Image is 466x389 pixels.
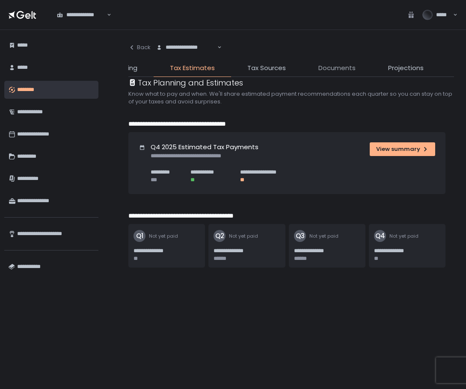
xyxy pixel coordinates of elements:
text: Q2 [215,231,224,240]
span: Documents [318,63,356,73]
h1: Q4 2025 Estimated Tax Payments [151,142,258,152]
span: Tax Sources [247,63,286,73]
span: Not yet paid [149,233,178,239]
div: Back [128,44,151,51]
span: Projections [388,63,424,73]
text: Q4 [375,231,385,240]
button: View summary [370,142,435,156]
div: Search for option [51,6,111,24]
span: Tax Estimates [170,63,215,73]
div: Tax Planning and Estimates [128,77,243,88]
text: Q1 [136,231,143,240]
div: Search for option [151,38,222,56]
span: Not yet paid [389,233,419,239]
text: Q3 [295,231,304,240]
div: View summary [376,145,429,153]
span: Not yet paid [309,233,338,239]
h2: Know what to pay and when. We'll share estimated payment recommendations each quarter so you can ... [128,90,454,106]
input: Search for option [216,43,217,52]
button: Back [128,38,151,56]
span: Not yet paid [229,233,258,239]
